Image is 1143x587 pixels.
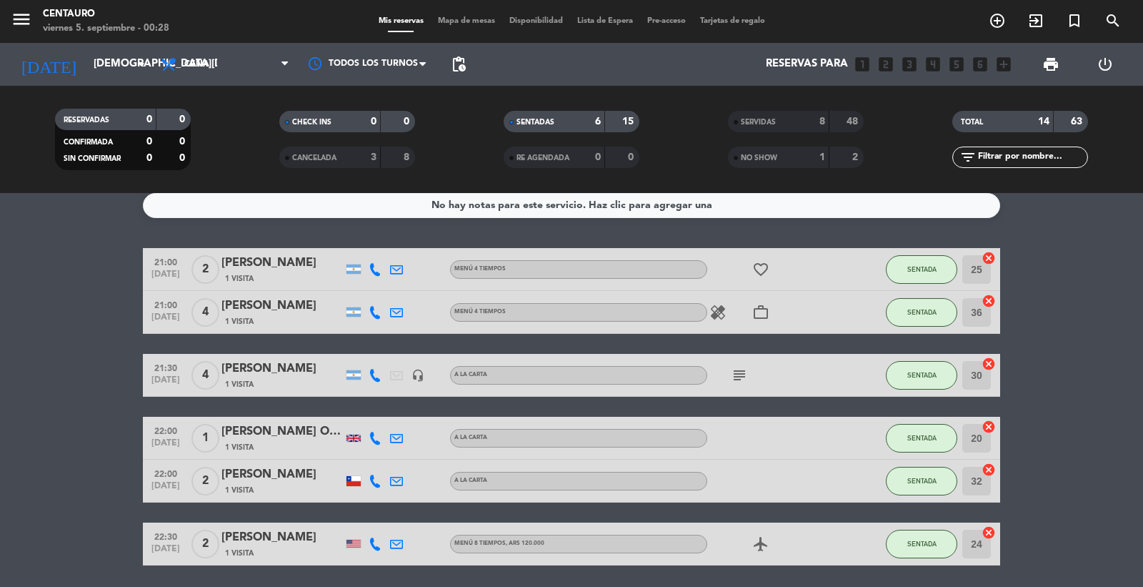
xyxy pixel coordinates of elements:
[959,149,977,166] i: filter_list
[886,255,957,284] button: SENTADA
[454,478,487,483] span: A LA CARTA
[982,251,996,265] i: cancel
[886,424,957,453] button: SENTADA
[221,528,343,547] div: [PERSON_NAME]
[595,152,601,162] strong: 0
[907,308,937,316] span: SENTADA
[11,49,86,80] i: [DATE]
[1071,117,1085,127] strong: 63
[982,526,996,540] i: cancel
[431,17,502,25] span: Mapa de mesas
[731,367,748,384] i: subject
[1027,12,1044,29] i: exit_to_app
[994,55,1013,74] i: add_box
[221,465,343,484] div: [PERSON_NAME]
[961,119,983,126] span: TOTAL
[179,153,188,163] strong: 0
[907,265,937,273] span: SENTADA
[148,375,184,392] span: [DATE]
[506,541,544,546] span: , ARS 120.000
[752,304,769,321] i: work_outline
[819,152,825,162] strong: 1
[191,298,219,327] span: 4
[146,114,152,124] strong: 0
[853,55,872,74] i: looks_one
[570,17,640,25] span: Lista de Espera
[148,438,184,455] span: [DATE]
[148,422,184,438] span: 22:00
[148,465,184,481] span: 22:00
[148,528,184,544] span: 22:30
[146,137,152,147] strong: 0
[404,152,412,162] strong: 8
[371,117,376,127] strong: 0
[221,254,343,272] div: [PERSON_NAME]
[191,467,219,495] span: 2
[1038,117,1049,127] strong: 14
[11,9,32,30] i: menu
[516,119,554,126] span: SENTADAS
[148,253,184,270] span: 21:00
[877,55,895,74] i: looks_two
[191,424,219,453] span: 1
[64,117,109,124] span: RESERVADAS
[292,154,336,162] span: CANCELADA
[221,297,343,315] div: [PERSON_NAME]
[741,154,777,162] span: NO SHOW
[924,55,942,74] i: looks_4
[225,548,254,559] span: 1 Visita
[1066,12,1083,29] i: turned_in_not
[404,117,412,127] strong: 0
[148,296,184,312] span: 21:00
[886,530,957,558] button: SENTADA
[847,117,861,127] strong: 48
[502,17,570,25] span: Disponibilidad
[622,117,637,127] strong: 15
[886,467,957,495] button: SENTADA
[225,485,254,496] span: 1 Visita
[640,17,693,25] span: Pre-acceso
[148,359,184,375] span: 21:30
[148,544,184,561] span: [DATE]
[454,541,544,546] span: MENÚ 8 TIEMPOS
[64,155,121,162] span: SIN CONFIRMAR
[766,58,848,71] span: Reservas para
[371,152,376,162] strong: 3
[752,261,769,278] i: favorite_border
[982,463,996,477] i: cancel
[947,55,966,74] i: looks_5
[907,371,937,379] span: SENTADA
[411,369,424,382] i: headset_mic
[971,55,989,74] i: looks_6
[752,536,769,553] i: airplanemode_active
[191,361,219,390] span: 4
[900,55,919,74] i: looks_3
[450,56,467,73] span: pending_actions
[133,56,150,73] i: arrow_drop_down
[907,477,937,485] span: SENTADA
[179,137,188,147] strong: 0
[982,420,996,434] i: cancel
[1104,12,1122,29] i: search
[148,270,184,286] span: [DATE]
[852,152,861,162] strong: 2
[184,59,209,69] span: Cena
[628,152,637,162] strong: 0
[982,294,996,308] i: cancel
[989,12,1006,29] i: add_circle_outline
[709,304,727,321] i: healing
[191,530,219,558] span: 2
[221,360,343,378] div: [PERSON_NAME]
[1042,56,1059,73] span: print
[516,154,569,162] span: RE AGENDADA
[191,255,219,284] span: 2
[454,266,506,272] span: MENÚ 4 TIEMPOS
[225,273,254,285] span: 1 Visita
[886,361,957,390] button: SENTADA
[225,442,254,453] span: 1 Visita
[43,7,169,21] div: Centauro
[454,309,506,315] span: MENÚ 4 TIEMPOS
[292,119,331,126] span: CHECK INS
[371,17,431,25] span: Mis reservas
[693,17,772,25] span: Tarjetas de regalo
